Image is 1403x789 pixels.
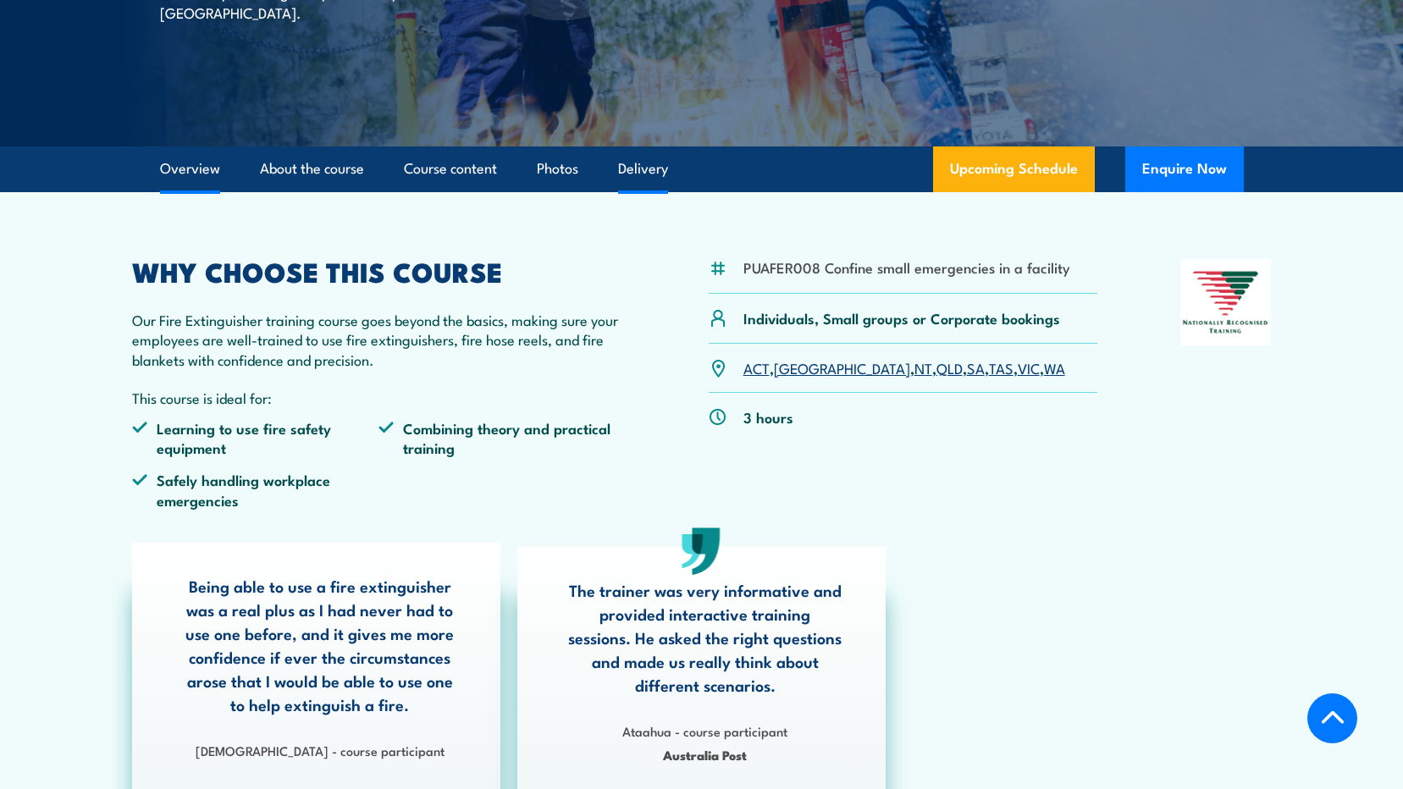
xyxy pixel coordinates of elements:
li: Safely handling workplace emergencies [132,470,379,510]
a: WA [1044,357,1065,378]
a: TAS [989,357,1014,378]
p: The trainer was very informative and provided interactive training sessions. He asked the right q... [567,578,843,697]
a: Course content [404,146,497,191]
a: QLD [936,357,963,378]
p: Being able to use a fire extinguisher was a real plus as I had never had to use one before, and i... [182,574,458,716]
img: Nationally Recognised Training logo. [1180,259,1272,345]
a: VIC [1018,357,1040,378]
button: Enquire Now [1125,146,1244,192]
a: Delivery [618,146,668,191]
a: Upcoming Schedule [933,146,1095,192]
p: Our Fire Extinguisher training course goes beyond the basics, making sure your employees are well... [132,310,627,369]
h2: WHY CHOOSE THIS COURSE [132,259,627,283]
a: Overview [160,146,220,191]
p: , , , , , , , [743,358,1065,378]
strong: Ataahua - course participant [622,721,787,740]
p: This course is ideal for: [132,388,627,407]
li: Combining theory and practical training [378,418,626,458]
p: 3 hours [743,407,793,427]
a: ACT [743,357,770,378]
a: Photos [537,146,578,191]
p: Individuals, Small groups or Corporate bookings [743,308,1060,328]
li: PUAFER008 Confine small emergencies in a facility [743,257,1070,277]
a: About the course [260,146,364,191]
a: SA [967,357,985,378]
li: Learning to use fire safety equipment [132,418,379,458]
span: Australia Post [567,745,843,764]
a: [GEOGRAPHIC_DATA] [774,357,910,378]
a: NT [914,357,932,378]
strong: [DEMOGRAPHIC_DATA] - course participant [196,741,445,759]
